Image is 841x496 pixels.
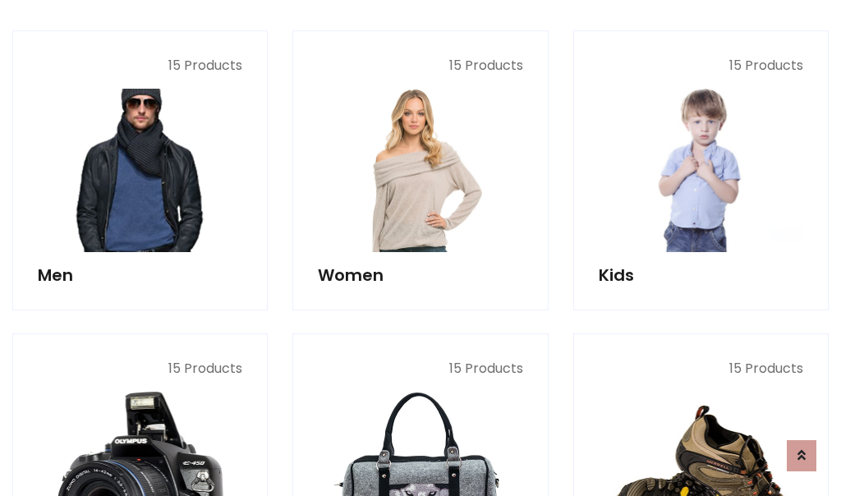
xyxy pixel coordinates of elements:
h5: Kids [599,265,803,285]
h5: Women [318,265,522,285]
p: 15 Products [318,56,522,76]
p: 15 Products [599,56,803,76]
h5: Men [38,265,242,285]
p: 15 Products [318,359,522,379]
p: 15 Products [38,359,242,379]
p: 15 Products [38,56,242,76]
p: 15 Products [599,359,803,379]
